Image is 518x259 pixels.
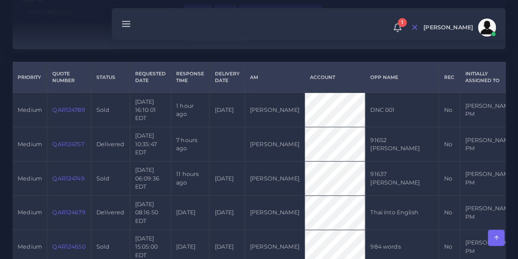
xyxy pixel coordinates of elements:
[209,162,245,196] td: [DATE]
[209,62,245,93] th: Delivery Date
[18,209,42,216] span: medium
[18,141,42,148] span: medium
[365,196,439,230] td: Thai into English
[52,243,85,250] a: QAR124650
[52,175,84,182] a: QAR124749
[439,127,459,162] td: No
[478,18,496,37] img: avatar
[130,162,171,196] td: [DATE] 06:09:36 EDT
[365,92,439,127] td: DNC 001
[245,127,304,162] td: [PERSON_NAME]
[171,196,209,230] td: [DATE]
[245,162,304,196] td: [PERSON_NAME]
[245,62,304,93] th: AM
[52,141,84,148] a: QAR124757
[91,196,130,230] td: Delivered
[171,92,209,127] td: 1 hour ago
[171,162,209,196] td: 11 hours ago
[130,92,171,127] td: [DATE] 16:10:01 EDT
[439,62,459,93] th: REC
[171,127,209,162] td: 7 hours ago
[91,62,130,93] th: Status
[245,196,304,230] td: [PERSON_NAME]
[304,62,365,93] th: Account
[398,18,407,27] span: 1
[18,243,42,250] span: medium
[419,18,499,37] a: [PERSON_NAME]avatar
[91,92,130,127] td: Sold
[47,62,91,93] th: Quote Number
[439,196,459,230] td: No
[423,25,473,31] span: [PERSON_NAME]
[52,106,85,113] a: QAR124789
[365,62,439,93] th: Opp Name
[18,106,42,113] span: medium
[18,175,42,182] span: medium
[390,23,405,32] a: 1
[209,196,245,230] td: [DATE]
[209,92,245,127] td: [DATE]
[365,127,439,162] td: 91652 [PERSON_NAME]
[245,92,304,127] td: [PERSON_NAME]
[130,127,171,162] td: [DATE] 10:35:47 EDT
[91,162,130,196] td: Sold
[171,62,209,93] th: Response Time
[52,209,85,216] a: QAR124679
[130,196,171,230] td: [DATE] 08:16:50 EDT
[91,127,130,162] td: Delivered
[439,92,459,127] td: No
[13,62,47,93] th: Priority
[439,162,459,196] td: No
[365,162,439,196] td: 91637 [PERSON_NAME]
[130,62,171,93] th: Requested Date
